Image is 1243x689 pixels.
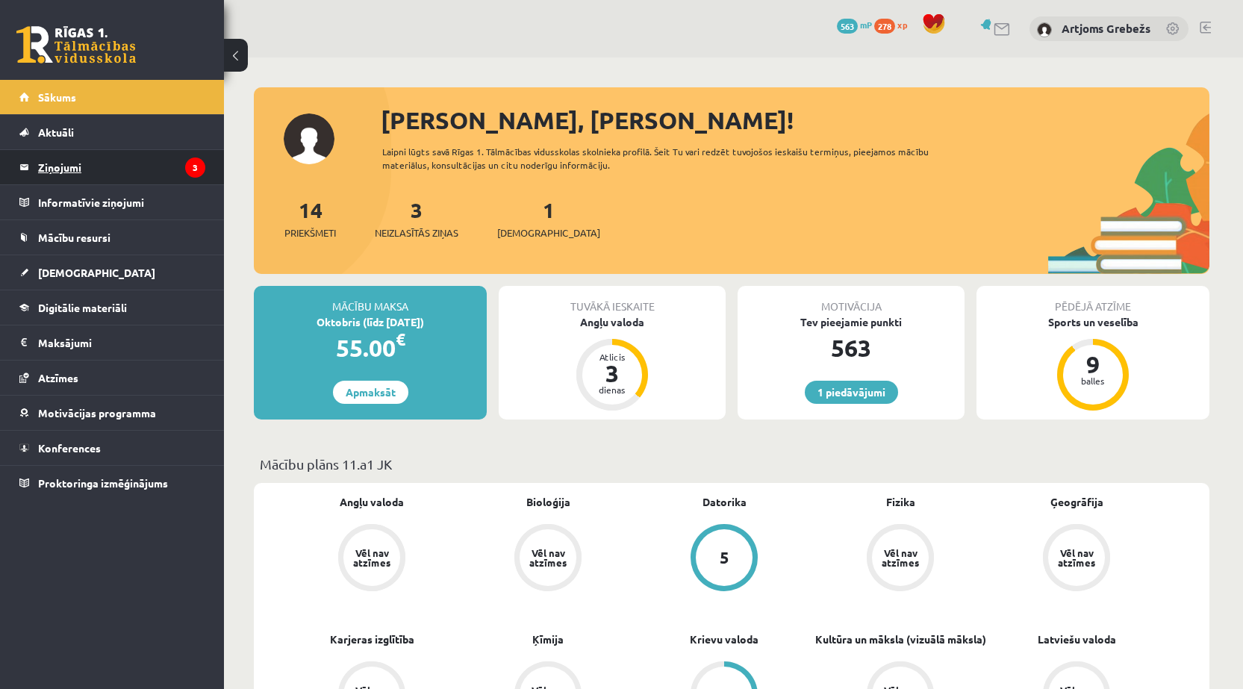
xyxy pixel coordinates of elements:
legend: Maksājumi [38,325,205,360]
a: Latviešu valoda [1038,632,1116,647]
i: 3 [185,158,205,178]
a: Mācību resursi [19,220,205,255]
a: Angļu valoda Atlicis 3 dienas [499,314,726,413]
a: Fizika [886,494,915,510]
a: Ķīmija [532,632,564,647]
a: Kultūra un māksla (vizuālā māksla) [815,632,986,647]
a: 5 [636,524,812,594]
div: Vēl nav atzīmes [1056,548,1097,567]
span: Neizlasītās ziņas [375,225,458,240]
a: 1 piedāvājumi [805,381,898,404]
legend: Ziņojumi [38,150,205,184]
p: Mācību plāns 11.a1 JK [260,454,1203,474]
div: Mācību maksa [254,286,487,314]
a: Angļu valoda [340,494,404,510]
div: Angļu valoda [499,314,726,330]
div: 3 [590,361,635,385]
span: Motivācijas programma [38,406,156,420]
a: Vēl nav atzīmes [988,524,1165,594]
a: Proktoringa izmēģinājums [19,466,205,500]
span: 563 [837,19,858,34]
a: 278 xp [874,19,915,31]
span: xp [897,19,907,31]
a: Sports un veselība 9 balles [976,314,1209,413]
a: Ģeogrāfija [1050,494,1103,510]
div: Oktobris (līdz [DATE]) [254,314,487,330]
a: Vēl nav atzīmes [284,524,460,594]
div: 5 [720,549,729,566]
span: Digitālie materiāli [38,301,127,314]
a: Aktuāli [19,115,205,149]
a: Artjoms Grebežs [1062,21,1150,36]
a: Vēl nav atzīmes [812,524,988,594]
a: Maksājumi [19,325,205,360]
a: 563 mP [837,19,872,31]
div: Laipni lūgts savā Rīgas 1. Tālmācības vidusskolas skolnieka profilā. Šeit Tu vari redzēt tuvojošo... [382,145,956,172]
a: Datorika [703,494,747,510]
a: Bioloģija [526,494,570,510]
span: [DEMOGRAPHIC_DATA] [38,266,155,279]
div: 55.00 [254,330,487,366]
a: Krievu valoda [690,632,758,647]
a: Konferences [19,431,205,465]
span: Priekšmeti [284,225,336,240]
div: Motivācija [738,286,965,314]
span: Sākums [38,90,76,104]
span: Mācību resursi [38,231,110,244]
a: 1[DEMOGRAPHIC_DATA] [497,196,600,240]
span: Konferences [38,441,101,455]
div: Atlicis [590,352,635,361]
span: 278 [874,19,895,34]
span: mP [860,19,872,31]
span: Atzīmes [38,371,78,384]
a: Ziņojumi3 [19,150,205,184]
div: Tuvākā ieskaite [499,286,726,314]
div: Vēl nav atzīmes [879,548,921,567]
legend: Informatīvie ziņojumi [38,185,205,219]
span: [DEMOGRAPHIC_DATA] [497,225,600,240]
div: Sports un veselība [976,314,1209,330]
a: Karjeras izglītība [330,632,414,647]
div: 9 [1071,352,1115,376]
div: 563 [738,330,965,366]
div: [PERSON_NAME], [PERSON_NAME]! [381,102,1209,138]
a: 3Neizlasītās ziņas [375,196,458,240]
span: € [396,328,405,350]
img: Artjoms Grebežs [1037,22,1052,37]
div: Tev pieejamie punkti [738,314,965,330]
a: Atzīmes [19,361,205,395]
a: [DEMOGRAPHIC_DATA] [19,255,205,290]
a: Apmaksāt [333,381,408,404]
a: Digitālie materiāli [19,290,205,325]
a: Informatīvie ziņojumi [19,185,205,219]
span: Aktuāli [38,125,74,139]
a: Motivācijas programma [19,396,205,430]
div: Vēl nav atzīmes [351,548,393,567]
div: dienas [590,385,635,394]
span: Proktoringa izmēģinājums [38,476,168,490]
a: Rīgas 1. Tālmācības vidusskola [16,26,136,63]
a: 14Priekšmeti [284,196,336,240]
div: Pēdējā atzīme [976,286,1209,314]
div: Vēl nav atzīmes [527,548,569,567]
a: Vēl nav atzīmes [460,524,636,594]
a: Sākums [19,80,205,114]
div: balles [1071,376,1115,385]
